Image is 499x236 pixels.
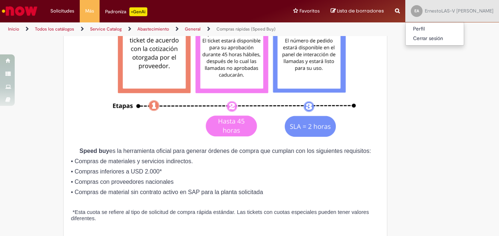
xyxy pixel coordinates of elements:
[71,168,162,175] span: • Compras inferiores a USD 2.000*
[35,26,74,32] a: Todos los catálogos
[50,7,74,15] span: Solicitudes
[8,26,19,32] a: Inicio
[414,8,419,13] span: EA
[90,26,122,32] a: Service Catalog
[406,24,464,34] a: Perfil
[1,4,39,18] img: ServiceNow
[185,26,201,32] a: General
[216,26,276,32] a: Compras rápidas (Speed Buy)
[425,8,493,14] span: ErnestoLAS-V [PERSON_NAME]
[299,7,320,15] span: Favoritos
[85,7,94,15] span: Más
[105,7,147,16] div: Padroniza
[337,7,384,14] span: Lista de borradores
[79,148,109,154] span: Speed ​​buy
[331,8,384,15] a: Lista de borradores
[129,7,147,16] p: +GenAi
[137,26,169,32] a: Abastecimiento
[6,22,327,36] ul: Rutas de acceso a la página
[109,148,371,154] span: es la herramienta oficial para generar órdenes de compra que cumplan con los siguientes requisitos:
[71,158,193,164] span: • Compras de materiales y servicios indirectos.
[71,189,263,195] span: • Compras de material sin contrato activo en SAP para la planta solicitada
[71,209,369,221] span: *Esta cuota se refiere al tipo de solicitud de compra rápida estándar. Las tickets con cuotas esp...
[71,179,174,185] span: • Compras con proveedores nacionales
[406,34,464,43] a: Cerrar sesión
